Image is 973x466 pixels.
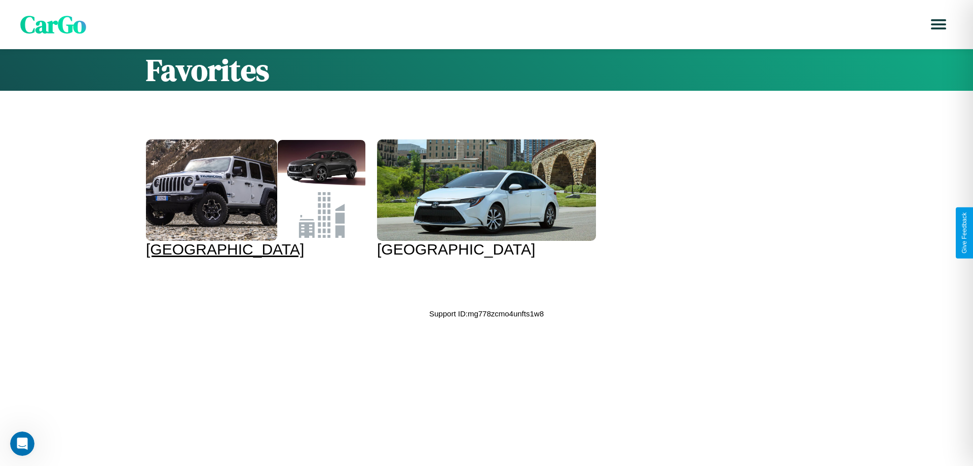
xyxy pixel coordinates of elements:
[146,241,365,258] div: [GEOGRAPHIC_DATA]
[10,432,34,456] iframe: Intercom live chat
[924,10,953,39] button: Open menu
[377,241,596,258] div: [GEOGRAPHIC_DATA]
[146,49,827,91] h1: Favorites
[429,307,544,320] p: Support ID: mg778zcmo4unfts1w8
[20,8,86,41] span: CarGo
[961,212,968,254] div: Give Feedback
